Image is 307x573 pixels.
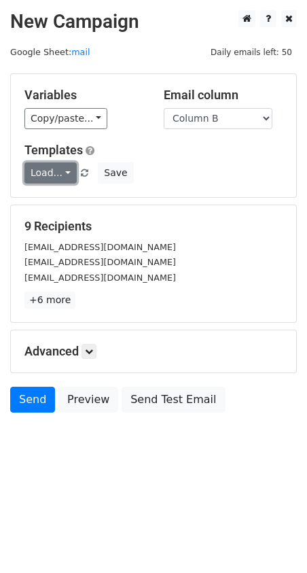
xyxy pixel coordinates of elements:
small: Google Sheet: [10,47,90,57]
h5: 9 Recipients [24,219,283,234]
a: Daily emails left: 50 [206,47,297,57]
a: Load... [24,162,77,184]
a: Preview [58,387,118,413]
a: Copy/paste... [24,108,107,129]
h2: New Campaign [10,10,297,33]
span: Daily emails left: 50 [206,45,297,60]
h5: Email column [164,88,283,103]
small: [EMAIL_ADDRESS][DOMAIN_NAME] [24,257,176,267]
small: [EMAIL_ADDRESS][DOMAIN_NAME] [24,273,176,283]
iframe: Chat Widget [239,508,307,573]
h5: Advanced [24,344,283,359]
a: +6 more [24,292,75,309]
a: Send Test Email [122,387,225,413]
a: mail [71,47,90,57]
a: Templates [24,143,83,157]
small: [EMAIL_ADDRESS][DOMAIN_NAME] [24,242,176,252]
h5: Variables [24,88,143,103]
button: Save [98,162,133,184]
a: Send [10,387,55,413]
